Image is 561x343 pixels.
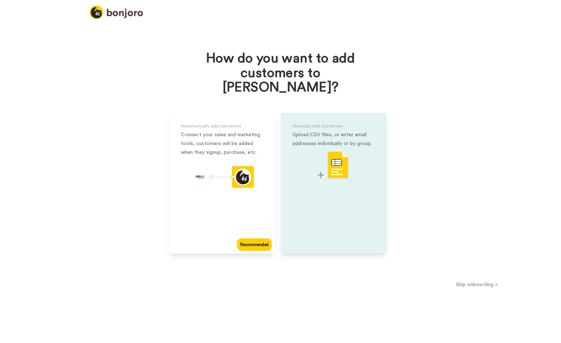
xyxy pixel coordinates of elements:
div: Connect your sales and marketing tools, customers will be added when they signup, purchase, etc. [181,130,263,157]
div: Automatically add customers [181,122,263,130]
h1: How do you want to add customers to [PERSON_NAME]? [198,51,363,95]
img: logo_full.png [90,6,143,19]
img: csv-upload.svg [318,151,349,180]
button: Skip onboarding > [393,281,561,288]
div: animation [190,166,254,190]
div: Recommended [237,238,271,251]
div: Manually add customers [292,122,375,130]
div: Upload CSV files, or enter email addresses individually or by group. [292,130,375,148]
